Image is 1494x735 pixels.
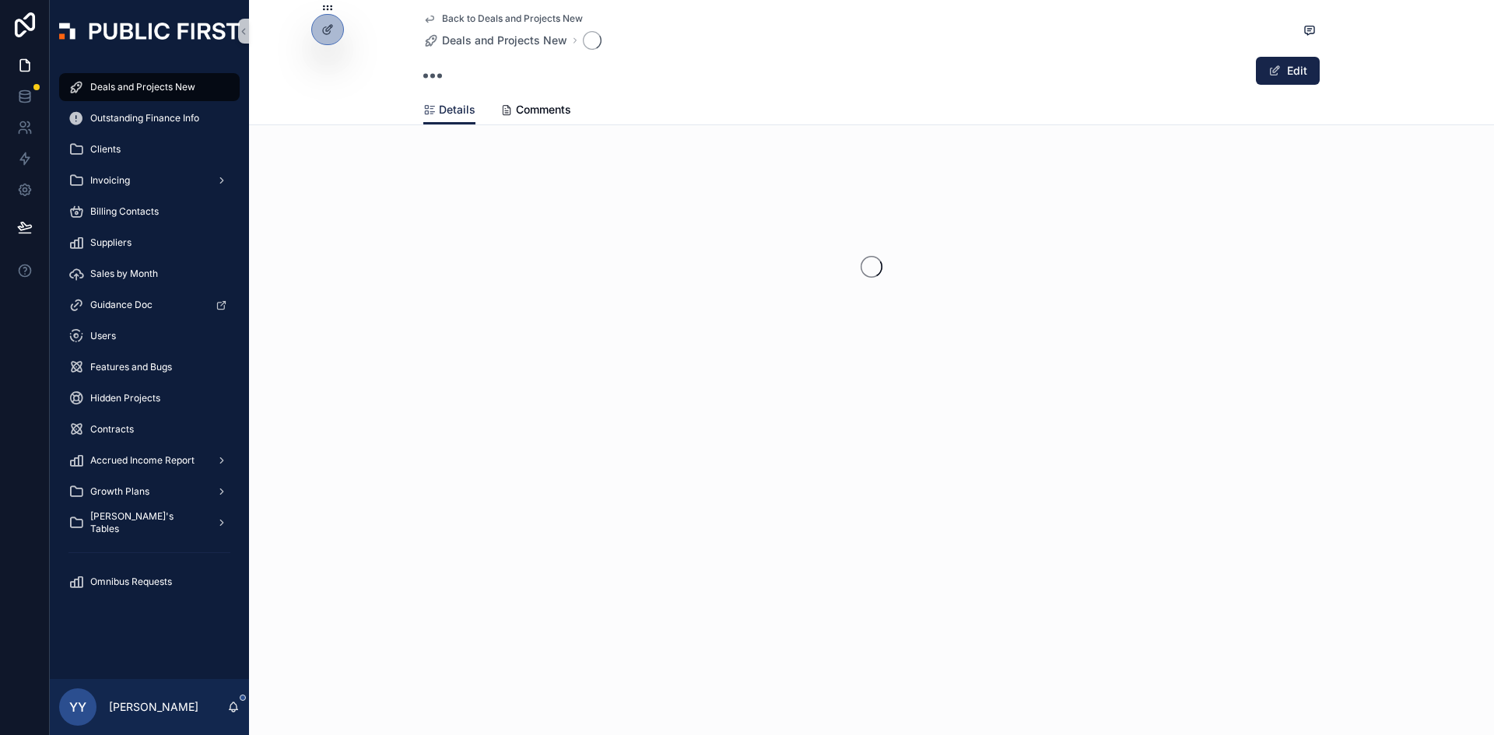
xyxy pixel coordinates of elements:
a: Users [59,322,240,350]
span: Users [90,330,116,342]
a: Invoicing [59,166,240,194]
a: Details [423,96,475,125]
a: Features and Bugs [59,353,240,381]
span: Outstanding Finance Info [90,112,199,124]
a: [PERSON_NAME]'s Tables [59,509,240,537]
a: Billing Contacts [59,198,240,226]
span: Guidance Doc [90,299,153,311]
span: Growth Plans [90,485,149,498]
a: Guidance Doc [59,291,240,319]
a: Omnibus Requests [59,568,240,596]
span: YY [69,698,86,716]
span: Clients [90,143,121,156]
span: Hidden Projects [90,392,160,404]
span: Deals and Projects New [442,33,567,48]
span: Omnibus Requests [90,576,172,588]
span: Suppliers [90,236,132,249]
a: Accrued Income Report [59,446,240,474]
span: Back to Deals and Projects New [442,12,583,25]
span: Comments [516,102,571,117]
a: Contracts [59,415,240,443]
span: Deals and Projects New [90,81,195,93]
a: Back to Deals and Projects New [423,12,583,25]
span: Accrued Income Report [90,454,195,467]
span: Contracts [90,423,134,436]
a: Growth Plans [59,478,240,506]
a: Comments [500,96,571,127]
span: [PERSON_NAME]'s Tables [90,510,204,535]
div: scrollable content [50,62,249,616]
a: Deals and Projects New [59,73,240,101]
a: Suppliers [59,229,240,257]
a: Outstanding Finance Info [59,104,240,132]
a: Clients [59,135,240,163]
a: Sales by Month [59,260,240,288]
p: [PERSON_NAME] [109,699,198,715]
button: Edit [1256,57,1320,85]
a: Hidden Projects [59,384,240,412]
span: Features and Bugs [90,361,172,373]
a: Deals and Projects New [423,33,567,48]
span: Invoicing [90,174,130,187]
span: Details [439,102,475,117]
span: Sales by Month [90,268,158,280]
span: Billing Contacts [90,205,159,218]
img: App logo [59,23,240,40]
